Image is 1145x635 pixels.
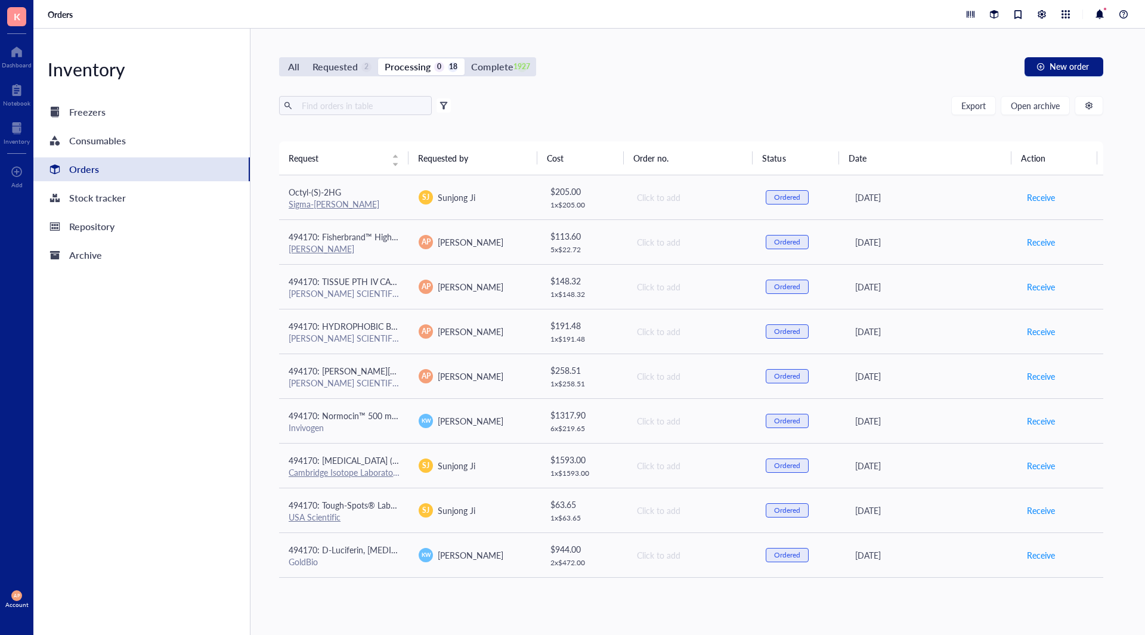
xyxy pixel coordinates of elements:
[289,544,433,556] span: 494170: D-Luciferin, [MEDICAL_DATA]
[14,9,20,24] span: K
[637,504,747,517] div: Click to add
[1025,57,1103,76] button: New order
[434,62,444,72] div: 0
[289,511,341,523] a: USA Scientific
[1026,233,1056,252] button: Receive
[422,326,431,337] span: AP
[855,549,1007,562] div: [DATE]
[637,236,747,249] div: Click to add
[951,96,996,115] button: Export
[1011,101,1060,110] span: Open archive
[774,550,800,560] div: Ordered
[626,219,756,264] td: Click to add
[855,191,1007,204] div: [DATE]
[33,100,250,124] a: Freezers
[289,556,400,567] div: GoldBio
[4,138,30,145] div: Inventory
[1027,325,1055,338] span: Receive
[839,141,1011,175] th: Date
[550,245,617,255] div: 5 x $ 22.72
[422,237,431,247] span: AP
[626,532,756,577] td: Click to add
[637,280,747,293] div: Click to add
[774,282,800,292] div: Ordered
[550,185,617,198] div: $ 205.00
[289,243,354,255] a: [PERSON_NAME]
[438,504,475,516] span: Sunjong Ji
[637,370,747,383] div: Click to add
[637,459,747,472] div: Click to add
[1027,459,1055,472] span: Receive
[1027,191,1055,204] span: Receive
[289,377,400,388] div: [PERSON_NAME] SCIENTIFIC COMPANY LLC
[1050,61,1089,71] span: New order
[69,161,99,178] div: Orders
[774,371,800,381] div: Ordered
[289,275,456,287] span: 494170: TISSUE PTH IV CASS GRN 1000/CS
[3,100,30,107] div: Notebook
[2,61,32,69] div: Dashboard
[774,327,800,336] div: Ordered
[626,264,756,309] td: Click to add
[550,319,617,332] div: $ 191.48
[855,236,1007,249] div: [DATE]
[69,190,126,206] div: Stock tracker
[1027,504,1055,517] span: Receive
[626,443,756,488] td: Click to add
[69,132,126,149] div: Consumables
[421,417,431,425] span: KW
[550,543,617,556] div: $ 944.00
[550,453,617,466] div: $ 1593.00
[637,549,747,562] div: Click to add
[289,320,459,332] span: 494170: HYDROPHOBIC BARRIER PEN 2/PK
[550,200,617,210] div: 1 x $ 205.00
[33,243,250,267] a: Archive
[297,97,427,114] input: Find orders in table
[422,460,429,471] span: SJ
[1001,96,1070,115] button: Open archive
[550,290,617,299] div: 1 x $ 148.32
[438,281,503,293] span: [PERSON_NAME]
[289,186,341,198] span: Octyl-(S)-2HG
[288,58,299,75] div: All
[637,414,747,428] div: Click to add
[4,119,30,145] a: Inventory
[69,104,106,120] div: Freezers
[1027,370,1055,383] span: Receive
[422,371,431,382] span: AP
[1026,322,1056,341] button: Receive
[753,141,838,175] th: Status
[637,191,747,204] div: Click to add
[637,325,747,338] div: Click to add
[537,141,623,175] th: Cost
[69,218,114,235] div: Repository
[774,193,800,202] div: Ordered
[550,513,617,523] div: 1 x $ 63.65
[1027,549,1055,562] span: Receive
[438,370,503,382] span: [PERSON_NAME]
[624,141,753,175] th: Order no.
[289,288,400,299] div: [PERSON_NAME] SCIENTIFIC COMPANY LLC
[448,62,458,72] div: 18
[422,505,429,516] span: SJ
[289,151,385,165] span: Request
[471,58,513,75] div: Complete
[774,237,800,247] div: Ordered
[289,422,400,433] div: Invivogen
[289,499,540,511] span: 494170: Tough-Spots® Labels on Sheets (1/2" Diameter / Assorted)
[438,326,503,337] span: [PERSON_NAME]
[33,129,250,153] a: Consumables
[438,415,503,427] span: [PERSON_NAME]
[626,354,756,398] td: Click to add
[289,410,460,422] span: 494170: Normocin™ 500 mg (10 x 1 ml tubes)
[3,80,30,107] a: Notebook
[855,280,1007,293] div: [DATE]
[626,488,756,532] td: Click to add
[961,101,986,110] span: Export
[550,498,617,511] div: $ 63.65
[289,466,406,478] a: Cambridge Isotope Laboratories
[5,601,29,608] div: Account
[855,414,1007,428] div: [DATE]
[33,215,250,238] a: Repository
[626,577,756,622] td: Click to add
